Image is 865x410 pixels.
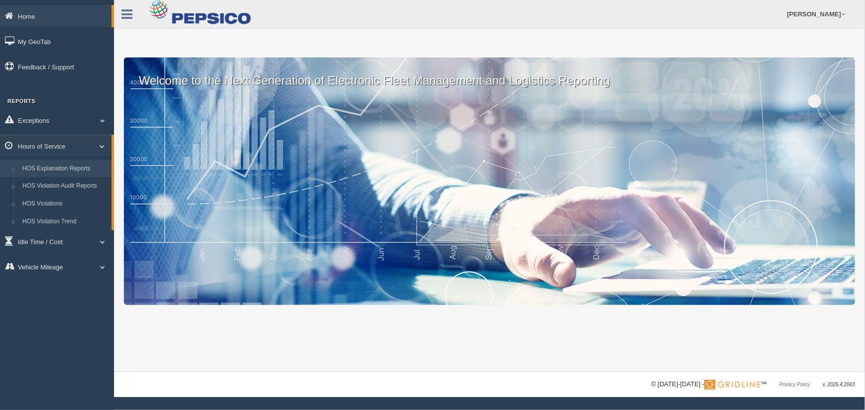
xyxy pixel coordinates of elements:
span: v. 2025.4.2063 [823,382,855,387]
p: Welcome to the Next Generation of Electronic Fleet Management and Logistics Reporting [124,57,855,89]
a: Privacy Policy [779,382,810,387]
a: HOS Violations [18,195,112,213]
a: HOS Explanation Reports [18,160,112,178]
a: HOS Violation Audit Reports [18,177,112,195]
a: HOS Violation Trend [18,213,112,231]
div: © [DATE]-[DATE] - ™ [651,379,855,390]
img: Gridline [704,380,760,390]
